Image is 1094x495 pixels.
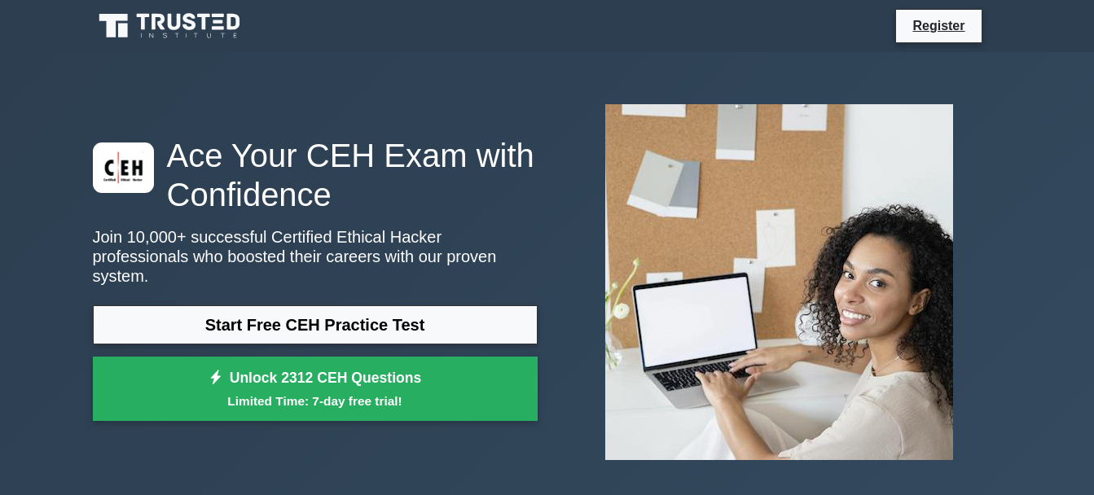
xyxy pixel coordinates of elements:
p: Join 10,000+ successful Certified Ethical Hacker professionals who boosted their careers with our... [93,227,538,286]
a: Start Free CEH Practice Test [93,305,538,344]
h1: Ace Your CEH Exam with Confidence [93,136,538,214]
small: Limited Time: 7-day free trial! [113,392,517,410]
a: Unlock 2312 CEH QuestionsLimited Time: 7-day free trial! [93,357,538,422]
a: Register [903,15,974,36]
